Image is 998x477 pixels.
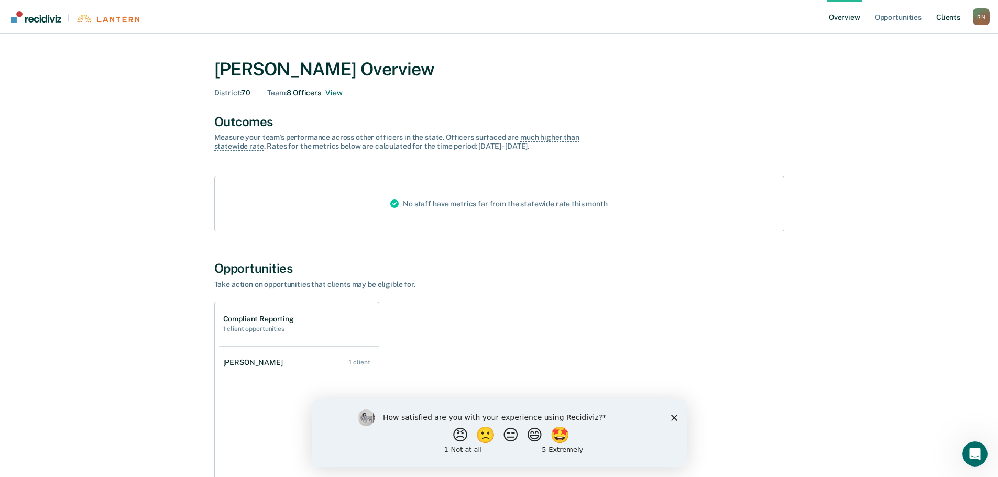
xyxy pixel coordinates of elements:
[962,441,988,467] iframe: Intercom live chat
[267,88,287,97] span: Team :
[214,261,784,276] div: Opportunities
[214,88,242,97] span: District :
[223,315,294,324] h1: Compliant Reporting
[223,358,287,367] div: [PERSON_NAME]
[973,8,990,25] button: Profile dropdown button
[214,59,784,80] div: [PERSON_NAME] Overview
[11,11,61,23] img: Recidiviz
[214,88,251,97] div: 70
[382,176,616,231] div: No staff have metrics far from the statewide rate this month
[219,348,379,378] a: [PERSON_NAME] 1 client
[325,88,342,97] button: 8 officers on Robert Norment's Team
[214,133,579,151] span: much higher than statewide rate
[76,15,139,23] img: Lantern
[214,280,581,289] div: Take action on opportunities that clients may be eligible for.
[61,14,76,23] span: |
[223,325,294,332] h2: 1 client opportunities
[312,399,687,467] iframe: Survey by Kim from Recidiviz
[214,133,581,151] div: Measure your team’s performance across other officer s in the state. Officer s surfaced are . Rat...
[214,114,784,129] div: Outcomes
[973,8,990,25] div: R N
[267,88,342,97] div: 8 Officers
[349,359,370,366] div: 1 client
